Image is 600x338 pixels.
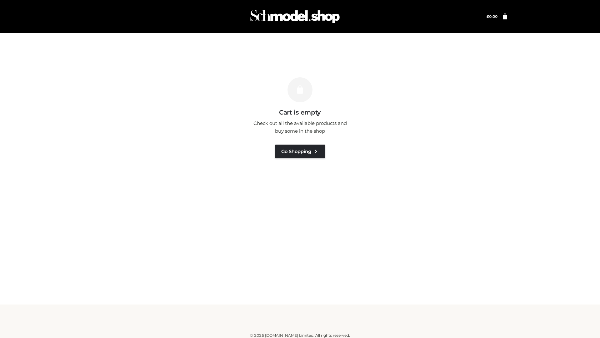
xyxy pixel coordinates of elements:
[487,14,497,19] bdi: 0.00
[487,14,497,19] a: £0.00
[248,4,342,29] img: Schmodel Admin 964
[487,14,489,19] span: £
[107,109,493,116] h3: Cart is empty
[275,145,325,158] a: Go Shopping
[250,119,350,135] p: Check out all the available products and buy some in the shop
